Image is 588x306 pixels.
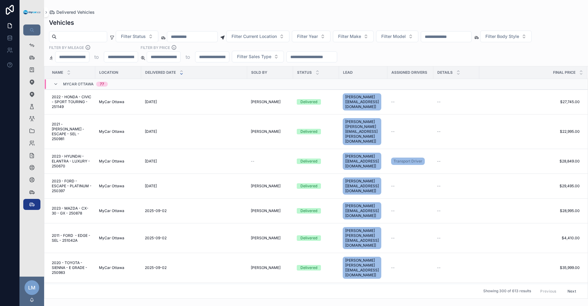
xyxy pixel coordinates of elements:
[251,99,289,104] a: [PERSON_NAME]
[437,208,441,213] span: --
[343,151,384,171] a: [PERSON_NAME] [[EMAIL_ADDRESS][DOMAIN_NAME]]
[297,33,318,39] span: Filter Year
[483,289,531,294] span: Showing 300 of 613 results
[99,129,124,134] span: MyCar Ottawa
[63,82,94,87] span: MyCar Ottawa
[297,70,312,75] span: Status
[437,265,476,270] a: --
[251,159,289,164] a: --
[343,176,384,196] a: [PERSON_NAME] [[EMAIL_ADDRESS][DOMAIN_NAME]]
[480,99,580,104] a: $27,745.00
[391,99,430,104] a: --
[480,265,580,270] a: $35,999.00
[394,159,422,164] span: Transport Driver
[300,235,317,241] div: Delivered
[381,33,406,39] span: Filter Model
[437,159,476,164] a: --
[145,265,167,270] span: 2025-09-02
[145,184,243,188] a: [DATE]
[251,129,289,134] a: [PERSON_NAME]
[437,184,441,188] span: --
[251,236,281,241] span: [PERSON_NAME]
[20,35,44,277] div: scrollable content
[52,179,92,193] a: 2023 - FORD - ESCAPE - PLATINUM - 250397
[99,99,124,104] span: MyCar Ottawa
[391,184,430,188] a: --
[251,265,281,270] span: [PERSON_NAME]
[343,226,384,250] a: [PERSON_NAME] [PERSON_NAME] [[EMAIL_ADDRESS][DOMAIN_NAME]]
[300,265,317,271] div: Delivered
[437,99,441,104] span: --
[52,122,92,141] a: 2021 - [PERSON_NAME] - ESCAPE - SEL - 250981
[345,179,379,193] span: [PERSON_NAME] [[EMAIL_ADDRESS][DOMAIN_NAME]]
[480,129,580,134] a: $22,995.00
[297,159,335,164] a: Delivered
[338,33,361,39] span: Filter Make
[251,184,281,188] span: [PERSON_NAME]
[28,284,36,291] span: LM
[52,154,92,169] a: 2023 - HYUNDAI - ELANTRA - LUXURY - 250670
[345,258,379,278] span: [PERSON_NAME] [PERSON_NAME] [[EMAIL_ADDRESS][DOMAIN_NAME]]
[226,31,289,42] button: Select Button
[297,265,335,271] a: Delivered
[251,208,289,213] a: [PERSON_NAME]
[345,154,379,169] span: [PERSON_NAME] [[EMAIL_ADDRESS][DOMAIN_NAME]]
[52,206,92,216] span: 2023 - MAZDA - CX-30 - GX - 250878
[343,117,384,146] a: [PERSON_NAME] [[PERSON_NAME][EMAIL_ADDRESS][PERSON_NAME][DOMAIN_NAME]]
[251,265,289,270] a: [PERSON_NAME]
[391,184,395,188] span: --
[145,208,243,213] a: 2025-09-02
[121,33,146,39] span: Filter Status
[345,228,379,248] span: [PERSON_NAME] [PERSON_NAME] [[EMAIL_ADDRESS][DOMAIN_NAME]]
[145,99,243,104] a: [DATE]
[391,99,395,104] span: --
[99,184,124,188] span: MyCar Ottawa
[251,99,281,104] span: [PERSON_NAME]
[52,70,63,75] span: Name
[145,208,167,213] span: 2025-09-02
[480,159,580,164] a: $28,849.00
[145,184,157,188] span: [DATE]
[145,236,243,241] a: 2025-09-02
[480,236,580,241] a: $4,410.00
[391,208,395,213] span: --
[145,159,243,164] a: [DATE]
[300,183,317,189] div: Delivered
[485,33,519,39] span: Filter Body Style
[145,159,157,164] span: [DATE]
[480,184,580,188] a: $29,495.00
[52,95,92,109] a: 2022 - HONDA - CIVIC - SPORT TOURING - 251149
[297,235,335,241] a: Delivered
[437,265,441,270] span: --
[437,99,476,104] a: --
[297,183,335,189] a: Delivered
[145,99,157,104] span: [DATE]
[300,99,317,105] div: Delivered
[345,119,379,144] span: [PERSON_NAME] [[PERSON_NAME][EMAIL_ADDRESS][PERSON_NAME][DOMAIN_NAME]]
[99,184,138,188] a: MyCar Ottawa
[99,265,124,270] span: MyCar Ottawa
[343,256,384,280] a: [PERSON_NAME] [PERSON_NAME] [[EMAIL_ADDRESS][DOMAIN_NAME]]
[49,18,74,27] h1: Vehicles
[343,70,353,75] span: Lead
[99,265,138,270] a: MyCar Ottawa
[553,70,575,75] span: FInal Price
[49,9,95,15] a: Delivered Vehicles
[297,129,335,134] a: Delivered
[437,184,476,188] a: --
[300,129,317,134] div: Delivered
[343,92,384,112] a: [PERSON_NAME] [[EMAIL_ADDRESS][DOMAIN_NAME]]
[186,53,190,61] p: to
[116,31,158,42] button: Select Button
[251,236,289,241] a: [PERSON_NAME]
[391,129,430,134] a: --
[145,236,167,241] span: 2025-09-02
[391,129,395,134] span: --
